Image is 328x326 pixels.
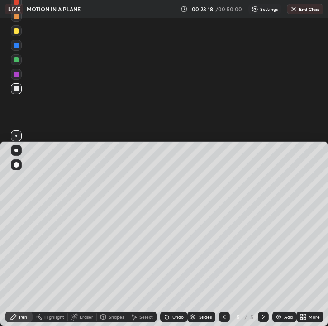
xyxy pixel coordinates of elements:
div: 5 [233,314,242,320]
img: end-class-cross [290,5,297,13]
div: More [309,315,320,319]
img: class-settings-icons [251,5,258,13]
div: Highlight [44,315,64,319]
button: End Class [287,4,323,14]
div: Undo [172,315,184,319]
div: Eraser [80,315,93,319]
div: 5 [249,313,254,321]
div: Pen [19,315,27,319]
p: Settings [260,7,278,11]
div: Select [139,315,153,319]
p: MOTION IN A PLANE [27,5,81,13]
div: Shapes [109,315,124,319]
p: LIVE [8,5,20,13]
div: Slides [199,315,212,319]
div: Add [284,315,293,319]
img: add-slide-button [275,313,282,321]
div: / [244,314,247,320]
